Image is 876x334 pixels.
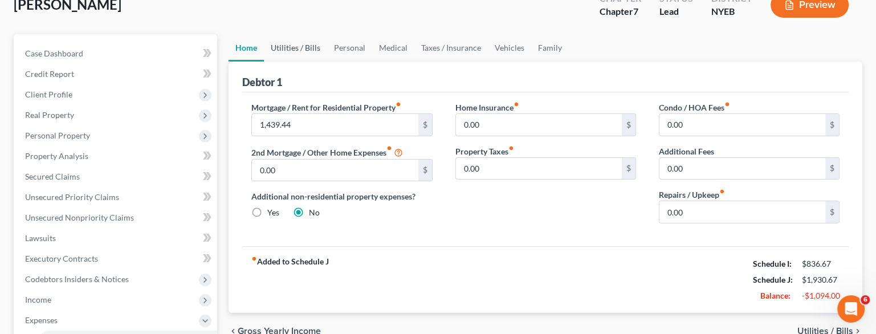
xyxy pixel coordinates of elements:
[659,158,825,180] input: --
[659,114,825,136] input: --
[455,145,514,157] label: Property Taxes
[25,89,72,99] span: Client Profile
[16,64,217,84] a: Credit Report
[622,114,635,136] div: $
[508,145,514,151] i: fiber_manual_record
[25,233,56,243] span: Lawsuits
[16,207,217,228] a: Unsecured Nonpriority Claims
[16,228,217,249] a: Lawsuits
[456,158,622,180] input: --
[25,172,80,181] span: Secured Claims
[16,43,217,64] a: Case Dashboard
[25,69,74,79] span: Credit Report
[16,187,217,207] a: Unsecured Priority Claims
[25,315,58,325] span: Expenses
[455,101,519,113] label: Home Insurance
[25,151,88,161] span: Property Analysis
[659,201,825,223] input: --
[802,274,840,286] div: $1,930.67
[267,207,279,218] label: Yes
[633,6,638,17] span: 7
[760,291,791,300] strong: Balance:
[802,258,840,270] div: $836.67
[659,101,730,113] label: Condo / HOA Fees
[753,259,792,268] strong: Schedule I:
[242,75,282,89] div: Debtor 1
[802,290,840,302] div: -$1,094.00
[414,34,488,62] a: Taxes / Insurance
[251,145,403,159] label: 2nd Mortgage / Other Home Expenses
[659,189,725,201] label: Repairs / Upkeep
[825,158,839,180] div: $
[372,34,414,62] a: Medical
[16,166,217,187] a: Secured Claims
[488,34,531,62] a: Vehicles
[25,192,119,202] span: Unsecured Priority Claims
[25,254,98,263] span: Executory Contracts
[251,256,257,262] i: fiber_manual_record
[825,201,839,223] div: $
[659,145,714,157] label: Additional Fees
[531,34,569,62] a: Family
[16,249,217,269] a: Executory Contracts
[861,295,870,304] span: 6
[251,256,329,304] strong: Added to Schedule J
[753,275,793,284] strong: Schedule J:
[396,101,401,107] i: fiber_manual_record
[724,101,730,107] i: fiber_manual_record
[622,158,635,180] div: $
[418,160,432,181] div: $
[456,114,622,136] input: --
[825,114,839,136] div: $
[711,5,752,18] div: NYEB
[386,145,392,151] i: fiber_manual_record
[25,274,129,284] span: Codebtors Insiders & Notices
[837,295,865,323] iframe: Intercom live chat
[25,213,134,222] span: Unsecured Nonpriority Claims
[25,131,90,140] span: Personal Property
[309,207,320,218] label: No
[25,295,51,304] span: Income
[25,48,83,58] span: Case Dashboard
[418,114,432,136] div: $
[264,34,327,62] a: Utilities / Bills
[252,114,418,136] input: --
[659,5,693,18] div: Lead
[16,146,217,166] a: Property Analysis
[514,101,519,107] i: fiber_manual_record
[719,189,725,194] i: fiber_manual_record
[229,34,264,62] a: Home
[252,160,418,181] input: --
[600,5,641,18] div: Chapter
[25,110,74,120] span: Real Property
[327,34,372,62] a: Personal
[251,190,432,202] label: Additional non-residential property expenses?
[251,101,401,113] label: Mortgage / Rent for Residential Property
